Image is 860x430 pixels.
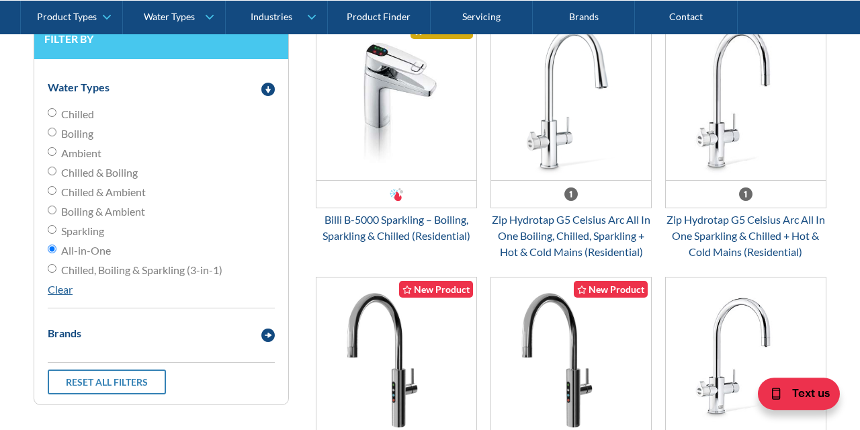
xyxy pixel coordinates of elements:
div: Zip Hydrotap G5 Celsius Arc All In One Boiling, Chilled, Sparkling + Hot & Cold Mains (Residential) [490,212,652,260]
input: Chilled, Boiling & Sparkling (3-in-1) [48,264,56,273]
div: Water Types [48,79,110,95]
div: Billi B-5000 Sparkling – Boiling, Sparkling & Chilled (Residential) [316,212,477,244]
span: Ambient [61,145,101,161]
img: Zip Hydrotap G5 Celsius Arc All In One Boiling, Chilled, Sparkling + Hot & Cold Mains (Residential) [491,19,651,180]
span: Chilled [61,106,94,122]
iframe: podium webchat widget bubble [726,363,860,430]
input: Boiling & Ambient [48,206,56,214]
img: Zip Hydrotap G5 Celsius Arc All In One Sparkling & Chilled + Hot & Cold Mains (Residential) [666,19,826,180]
span: Chilled & Boiling [61,165,138,181]
input: Ambient [48,147,56,156]
div: Water Types [144,11,195,22]
span: Chilled, Boiling & Sparkling (3-in-1) [61,262,222,278]
div: Product Types [37,11,97,22]
input: Sparkling [48,225,56,234]
input: Chilled [48,108,56,117]
span: Boiling [61,126,93,142]
input: Chilled & Ambient [48,186,56,195]
div: Zip Hydrotap G5 Celsius Arc All In One Sparkling & Chilled + Hot & Cold Mains (Residential) [665,212,826,260]
span: All-in-One [61,243,111,259]
img: Billi B-5000 Sparkling – Boiling, Sparkling & Chilled (Residential) [316,19,476,180]
div: New Product [399,281,473,298]
a: Reset all filters [48,370,166,394]
h3: Filter by [44,32,278,45]
a: Clear [48,283,73,296]
a: Billi B-5000 Sparkling – Boiling, Sparkling & Chilled (Residential)Best SellerBilli B-5000 Sparkl... [316,18,477,244]
span: Boiling & Ambient [61,204,145,220]
span: Chilled & Ambient [61,184,146,200]
div: Brands [48,325,81,341]
span: Sparkling [61,223,104,239]
a: Zip Hydrotap G5 Celsius Arc All In One Boiling, Chilled, Sparkling + Hot & Cold Mains (Residentia... [490,18,652,260]
input: Boiling [48,128,56,136]
input: All-in-One [48,245,56,253]
a: Zip Hydrotap G5 Celsius Arc All In One Sparkling & Chilled + Hot & Cold Mains (Residential)Zip Hy... [665,18,826,260]
div: New Product [574,281,648,298]
input: Chilled & Boiling [48,167,56,175]
div: Industries [251,11,292,22]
